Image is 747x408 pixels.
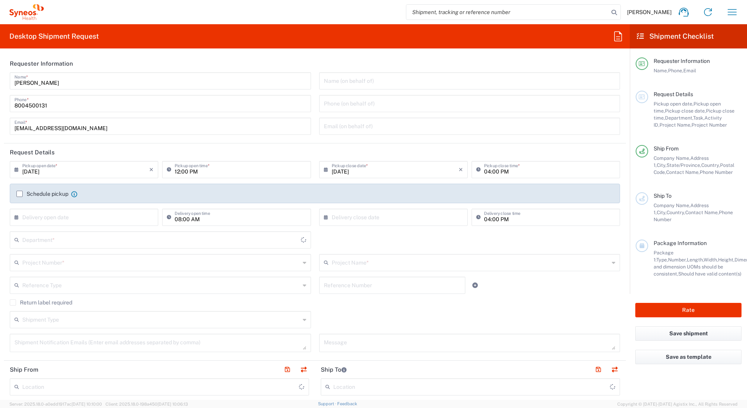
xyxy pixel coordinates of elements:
[9,402,102,406] span: Server: 2025.18.0-a0edd1917ac
[318,401,338,406] a: Support
[654,145,679,152] span: Ship From
[657,209,667,215] span: City,
[637,32,714,41] h2: Shipment Checklist
[654,202,690,208] span: Company Name,
[654,193,672,199] span: Ship To
[666,169,700,175] span: Contact Name,
[10,60,73,68] h2: Requester Information
[635,303,742,317] button: Rate
[654,250,674,263] span: Package 1:
[668,257,687,263] span: Number,
[157,402,188,406] span: [DATE] 10:06:13
[10,149,55,156] h2: Request Details
[704,257,718,263] span: Width,
[700,169,733,175] span: Phone Number
[617,401,738,408] span: Copyright © [DATE]-[DATE] Agistix Inc., All Rights Reserved
[657,162,667,168] span: City,
[659,122,692,128] span: Project Name,
[635,326,742,341] button: Save shipment
[337,401,357,406] a: Feedback
[678,271,742,277] span: Should have valid content(s)
[406,5,609,20] input: Shipment, tracking or reference number
[665,115,693,121] span: Department,
[654,68,668,73] span: Name,
[470,280,481,291] a: Add Reference
[71,402,102,406] span: [DATE] 10:10:00
[718,257,734,263] span: Height,
[656,257,668,263] span: Type,
[701,162,720,168] span: Country,
[654,91,693,97] span: Request Details
[654,58,710,64] span: Requester Information
[654,101,693,107] span: Pickup open date,
[665,108,706,114] span: Pickup close date,
[635,350,742,364] button: Save as template
[692,122,727,128] span: Project Number
[9,32,99,41] h2: Desktop Shipment Request
[685,209,719,215] span: Contact Name,
[667,209,685,215] span: Country,
[105,402,188,406] span: Client: 2025.18.0-198a450
[683,68,696,73] span: Email
[459,163,463,176] i: ×
[687,257,704,263] span: Length,
[627,9,672,16] span: [PERSON_NAME]
[16,191,68,197] label: Schedule pickup
[10,366,38,374] h2: Ship From
[667,162,701,168] span: State/Province,
[321,366,347,374] h2: Ship To
[149,163,154,176] i: ×
[10,299,72,306] label: Return label required
[693,115,704,121] span: Task,
[668,68,683,73] span: Phone,
[654,240,707,246] span: Package Information
[654,155,690,161] span: Company Name,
